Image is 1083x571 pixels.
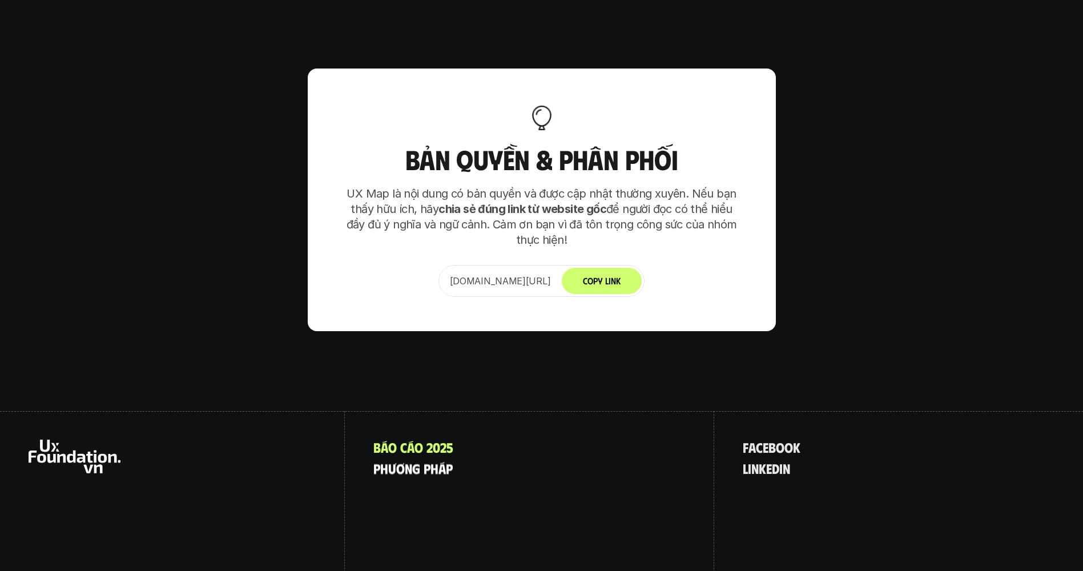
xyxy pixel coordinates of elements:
span: e [766,461,772,476]
span: ư [388,445,396,460]
h3: Bản quyền & Phân phối [342,144,742,175]
span: ơ [396,445,405,460]
span: d [772,461,779,476]
span: k [759,461,766,476]
a: facebook [743,440,800,455]
span: o [388,440,397,455]
span: c [400,440,407,455]
span: 0 [433,440,440,455]
span: i [748,461,751,476]
span: 2 [426,440,433,455]
span: p [424,445,430,460]
span: á [407,440,414,455]
button: Copy Link [562,268,642,294]
span: n [405,445,412,460]
span: á [381,440,388,455]
span: k [793,440,800,455]
span: h [380,445,388,460]
span: o [784,440,793,455]
span: f [743,440,748,455]
span: b [768,440,776,455]
span: h [430,445,438,460]
span: a [748,440,756,455]
span: o [414,440,423,455]
a: linkedin [743,461,790,476]
p: UX Map là nội dung có bản quyền và được cập nhật thường xuyên. Nếu bạn thấy hữu ích, hãy để người... [342,186,742,248]
span: B [373,440,381,455]
span: n [783,461,790,476]
span: i [779,461,783,476]
span: p [446,445,453,460]
a: Báocáo2025 [373,440,453,455]
span: 5 [446,440,453,455]
span: 2 [440,440,446,455]
span: e [763,440,768,455]
span: c [756,440,763,455]
a: phươngpháp [373,461,453,476]
p: [DOMAIN_NAME][URL] [450,274,551,288]
span: p [373,445,380,460]
span: l [743,461,748,476]
span: n [751,461,759,476]
strong: chia sẻ đúng link từ website gốc [438,202,606,216]
span: g [412,445,420,460]
span: á [438,445,446,460]
span: o [776,440,784,455]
